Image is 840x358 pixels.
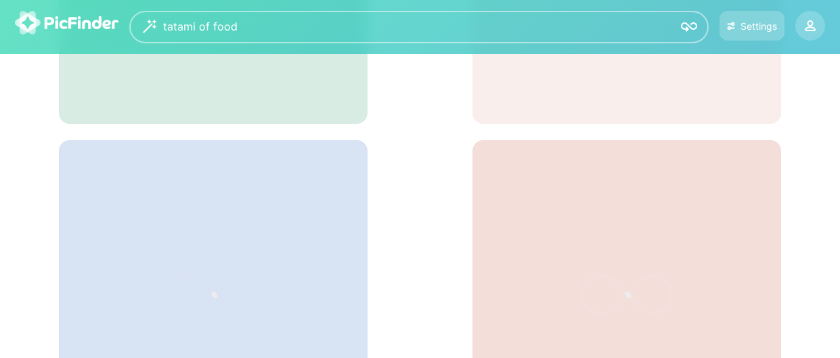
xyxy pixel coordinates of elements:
img: logo-picfinder-white-transparent.svg [15,11,118,35]
img: icon-search.svg [681,19,697,35]
img: icon-settings.svg [727,20,736,32]
div: Settings [740,20,777,32]
img: wizard.svg [143,20,156,33]
button: Settings [720,11,784,41]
